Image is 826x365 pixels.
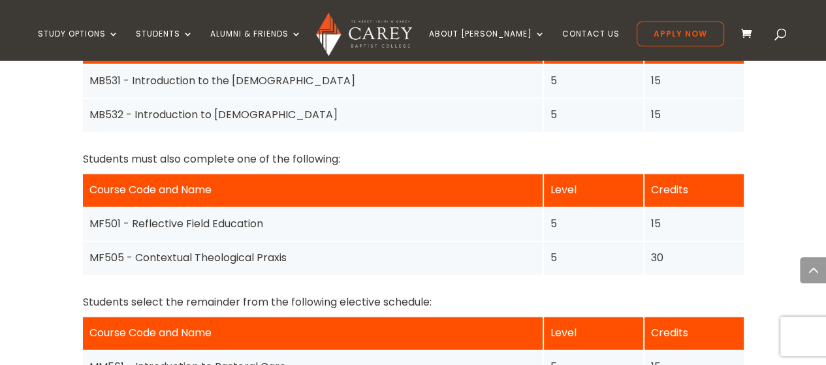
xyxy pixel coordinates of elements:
img: Carey Baptist College [316,12,412,56]
div: Course Code and Name [89,181,536,198]
div: 5 [550,106,637,123]
p: Students select the remainder from the following elective schedule: [83,293,744,311]
a: Apply Now [637,22,724,46]
div: Credits [651,324,737,341]
div: 5 [550,215,637,232]
div: 5 [550,249,637,266]
a: About [PERSON_NAME] [429,29,545,60]
div: 15 [651,106,737,123]
div: 5 [550,72,637,89]
div: 15 [651,72,737,89]
a: Alumni & Friends [210,29,302,60]
div: Credits [651,181,737,198]
div: 30 [651,249,737,266]
div: MF501 - Reflective Field Education [89,215,536,232]
a: Contact Us [562,29,620,60]
div: MB532 - Introduction to [DEMOGRAPHIC_DATA] [89,106,536,123]
p: Students must also complete one of the following: [83,150,744,168]
div: MF505 - Contextual Theological Praxis [89,249,536,266]
div: MB531 - Introduction to the [DEMOGRAPHIC_DATA] [89,72,536,89]
div: Level [550,324,637,341]
a: Students [136,29,193,60]
div: 15 [651,215,737,232]
div: Course Code and Name [89,324,536,341]
div: Level [550,181,637,198]
a: Study Options [38,29,119,60]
